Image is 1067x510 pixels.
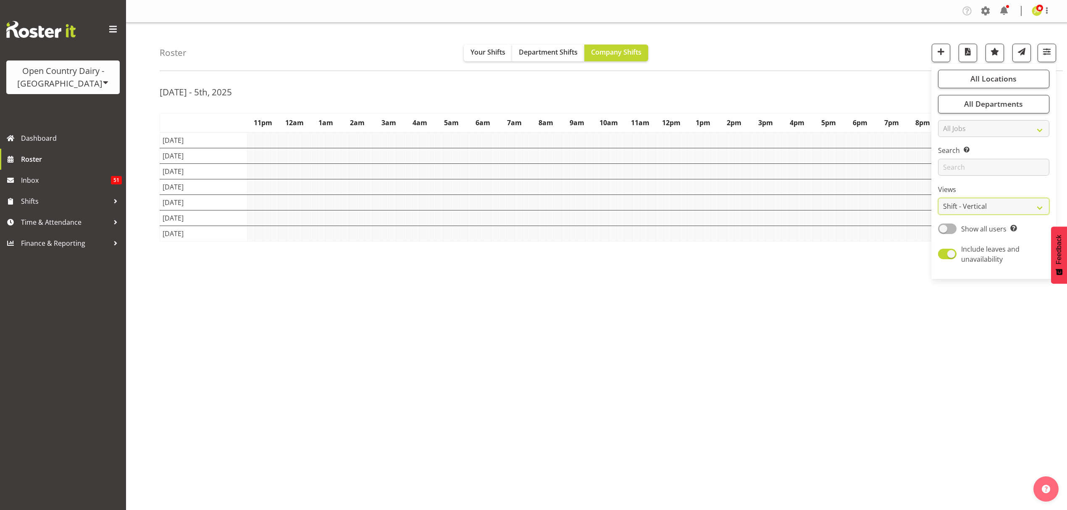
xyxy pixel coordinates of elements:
th: 5am [436,113,467,132]
td: [DATE] [160,148,247,163]
td: [DATE] [160,163,247,179]
span: Roster [21,153,122,166]
button: Company Shifts [584,45,648,61]
th: 6am [467,113,499,132]
th: 10am [593,113,624,132]
span: Include leaves and unavailability [961,244,1020,264]
span: Department Shifts [519,47,578,57]
span: All Locations [970,74,1017,84]
input: Search [938,159,1049,176]
th: 5pm [813,113,844,132]
span: Shifts [21,195,109,208]
span: Company Shifts [591,47,641,57]
span: Your Shifts [470,47,505,57]
label: Search [938,145,1049,155]
button: Your Shifts [464,45,512,61]
img: Rosterit website logo [6,21,76,38]
img: jessica-greenwood7429.jpg [1032,6,1042,16]
h4: Roster [160,48,187,58]
th: 4pm [781,113,813,132]
span: All Departments [964,99,1023,109]
span: Inbox [21,174,111,187]
button: Download a PDF of the roster according to the set date range. [959,44,977,62]
div: Open Country Dairy - [GEOGRAPHIC_DATA] [15,65,111,90]
th: 3am [373,113,405,132]
th: 11pm [247,113,279,132]
button: Department Shifts [512,45,584,61]
span: Feedback [1055,235,1063,264]
th: 8am [530,113,562,132]
th: 2am [342,113,373,132]
button: Feedback - Show survey [1051,226,1067,284]
span: Show all users [961,224,1007,234]
button: Add a new shift [932,44,950,62]
button: All Locations [938,70,1049,88]
td: [DATE] [160,226,247,241]
th: 7am [499,113,530,132]
span: 51 [111,176,122,184]
th: 12am [279,113,310,132]
th: 11am [624,113,656,132]
td: [DATE] [160,179,247,195]
button: Filter Shifts [1038,44,1056,62]
th: 9am [562,113,593,132]
button: Send a list of all shifts for the selected filtered period to all rostered employees. [1012,44,1031,62]
td: [DATE] [160,195,247,210]
th: 12pm [656,113,687,132]
span: Dashboard [21,132,122,145]
span: Time & Attendance [21,216,109,229]
th: 2pm [719,113,750,132]
th: 4am [404,113,436,132]
th: 3pm [750,113,781,132]
h2: [DATE] - 5th, 2025 [160,87,232,97]
th: 6pm [844,113,876,132]
label: Views [938,184,1049,195]
td: [DATE] [160,132,247,148]
th: 1am [310,113,342,132]
td: [DATE] [160,210,247,226]
th: 8pm [907,113,938,132]
img: help-xxl-2.png [1042,485,1050,493]
th: 7pm [876,113,907,132]
button: All Departments [938,95,1049,113]
th: 1pm [687,113,719,132]
button: Highlight an important date within the roster. [986,44,1004,62]
span: Finance & Reporting [21,237,109,250]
